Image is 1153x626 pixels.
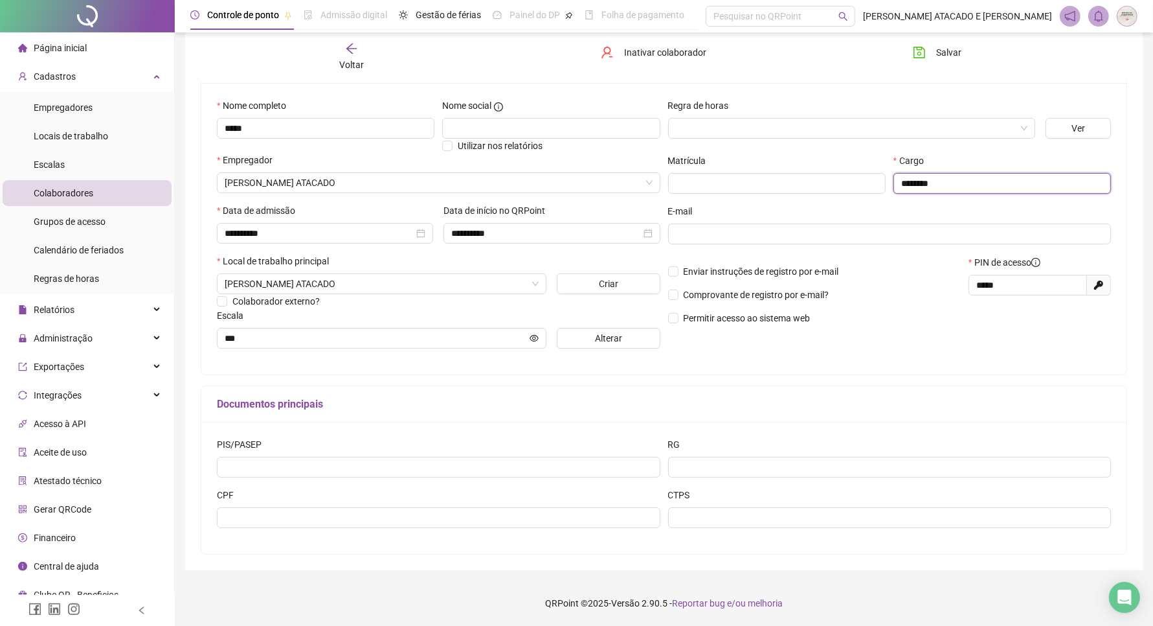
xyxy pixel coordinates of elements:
span: Aceite de uso [34,447,87,458]
label: CTPS [668,488,699,502]
span: qrcode [18,505,27,514]
span: search [838,12,848,21]
span: Salvar [936,45,961,60]
span: lock [18,334,27,343]
span: left [137,606,146,615]
span: Cadastros [34,71,76,82]
span: Permitir acesso ao sistema web [684,313,811,323]
label: RG [668,437,689,452]
span: Comprovante de registro por e-mail? [684,290,829,300]
span: info-circle [494,102,503,111]
span: BRUNO OLIVEIRA GONZAGA [225,173,653,192]
span: Alterar [595,331,622,345]
label: CPF [217,488,242,502]
span: Controle de ponto [207,10,279,20]
span: Empregadores [34,102,93,113]
label: Data de admissão [217,203,304,218]
span: user-delete [601,46,614,59]
span: save [913,46,926,59]
label: Local de trabalho principal [217,254,337,268]
span: Enviar instruções de registro por e-mail [684,266,839,277]
span: Admissão digital [320,10,387,20]
label: Regra de horas [668,99,737,113]
span: info-circle [18,562,27,571]
span: Locais de trabalho [34,131,108,141]
span: home [18,43,27,52]
label: Matrícula [668,154,715,168]
span: Central de ajuda [34,561,99,572]
span: file-done [304,10,313,19]
span: Salvador, Bahia, Brazil [225,274,539,294]
label: Empregador [217,153,281,167]
span: facebook [28,603,41,616]
span: Colaborador externo? [232,296,320,307]
span: user-add [18,72,27,81]
span: Voltar [339,60,364,70]
span: pushpin [565,12,573,19]
span: sun [399,10,408,19]
span: notification [1064,10,1076,22]
button: Criar [557,273,660,294]
span: Utilizar nos relatórios [458,141,543,151]
span: [PERSON_NAME] ATACADO E [PERSON_NAME] [863,9,1052,23]
span: solution [18,476,27,485]
label: Escala [217,308,252,323]
span: pushpin [284,12,292,19]
span: Versão [611,598,640,609]
span: Financeiro [34,533,76,543]
span: linkedin [48,603,61,616]
span: Calendário de feriados [34,245,124,255]
span: arrow-left [345,42,358,55]
span: Página inicial [34,43,87,53]
span: bell [1093,10,1104,22]
span: Integrações [34,390,82,400]
span: Nome social [442,99,491,113]
label: PIS/PASEP [217,437,270,452]
span: Relatórios [34,305,74,315]
img: 64868 [1117,6,1137,26]
label: Cargo [893,154,932,168]
span: Gestão de férias [416,10,481,20]
span: eye [530,334,539,343]
span: dashboard [493,10,502,19]
div: Open Intercom Messenger [1109,582,1140,613]
span: api [18,419,27,428]
button: Alterar [557,328,660,349]
span: Atestado técnico [34,476,102,486]
span: Ver [1071,121,1085,135]
label: Data de início no QRPoint [443,203,554,218]
span: Administração [34,333,93,343]
span: Reportar bug e/ou melhoria [672,598,783,609]
span: PIN de acesso [974,255,1040,270]
span: Inativar colaborador [624,45,706,60]
span: Escalas [34,159,65,170]
button: Inativar colaborador [591,42,716,63]
span: book [585,10,594,19]
h5: Documentos principais [217,397,1111,412]
span: export [18,362,27,371]
span: audit [18,448,27,457]
span: Acesso à API [34,419,86,429]
button: Ver [1046,118,1111,139]
span: file [18,305,27,314]
span: Colaboradores [34,188,93,198]
button: Salvar [903,42,971,63]
span: Regras de horas [34,273,99,284]
span: Criar [599,277,618,291]
span: sync [18,391,27,400]
span: Gerar QRCode [34,504,91,515]
span: gift [18,590,27,599]
span: Clube QR - Beneficios [34,590,118,600]
span: instagram [67,603,80,616]
span: Painel do DP [509,10,560,20]
span: dollar [18,533,27,542]
span: info-circle [1031,258,1040,267]
label: E-mail [668,204,701,218]
span: Exportações [34,362,84,372]
label: Nome completo [217,99,295,113]
footer: QRPoint © 2025 - 2.90.5 - [175,581,1153,626]
span: Grupos de acesso [34,216,106,227]
span: clock-circle [190,10,199,19]
span: Folha de pagamento [601,10,684,20]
